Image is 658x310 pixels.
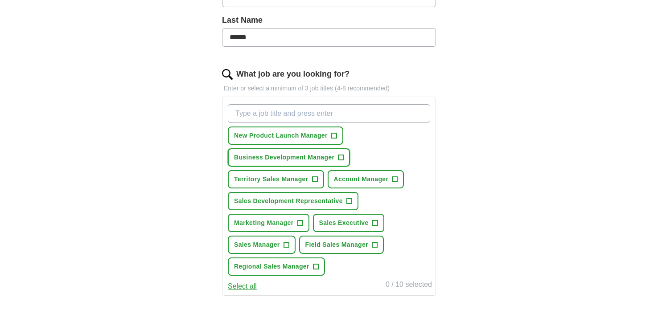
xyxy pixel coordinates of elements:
[234,240,280,249] span: Sales Manager
[228,148,350,167] button: Business Development Manager
[234,218,294,228] span: Marketing Manager
[228,281,257,292] button: Select all
[234,175,308,184] span: Territory Sales Manager
[328,170,404,188] button: Account Manager
[234,153,334,162] span: Business Development Manager
[228,170,324,188] button: Territory Sales Manager
[228,214,309,232] button: Marketing Manager
[228,126,343,145] button: New Product Launch Manager
[313,214,384,232] button: Sales Executive
[222,84,436,93] p: Enter or select a minimum of 3 job titles (4-8 recommended)
[334,175,389,184] span: Account Manager
[222,69,233,80] img: search.png
[236,68,350,80] label: What job are you looking for?
[234,196,343,206] span: Sales Development Representative
[222,14,436,26] label: Last Name
[386,279,432,292] div: 0 / 10 selected
[228,192,358,210] button: Sales Development Representative
[234,262,309,271] span: Regional Sales Manager
[305,240,368,249] span: Field Sales Manager
[228,104,430,123] input: Type a job title and press enter
[228,236,296,254] button: Sales Manager
[299,236,384,254] button: Field Sales Manager
[234,131,328,140] span: New Product Launch Manager
[228,257,325,276] button: Regional Sales Manager
[319,218,369,228] span: Sales Executive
